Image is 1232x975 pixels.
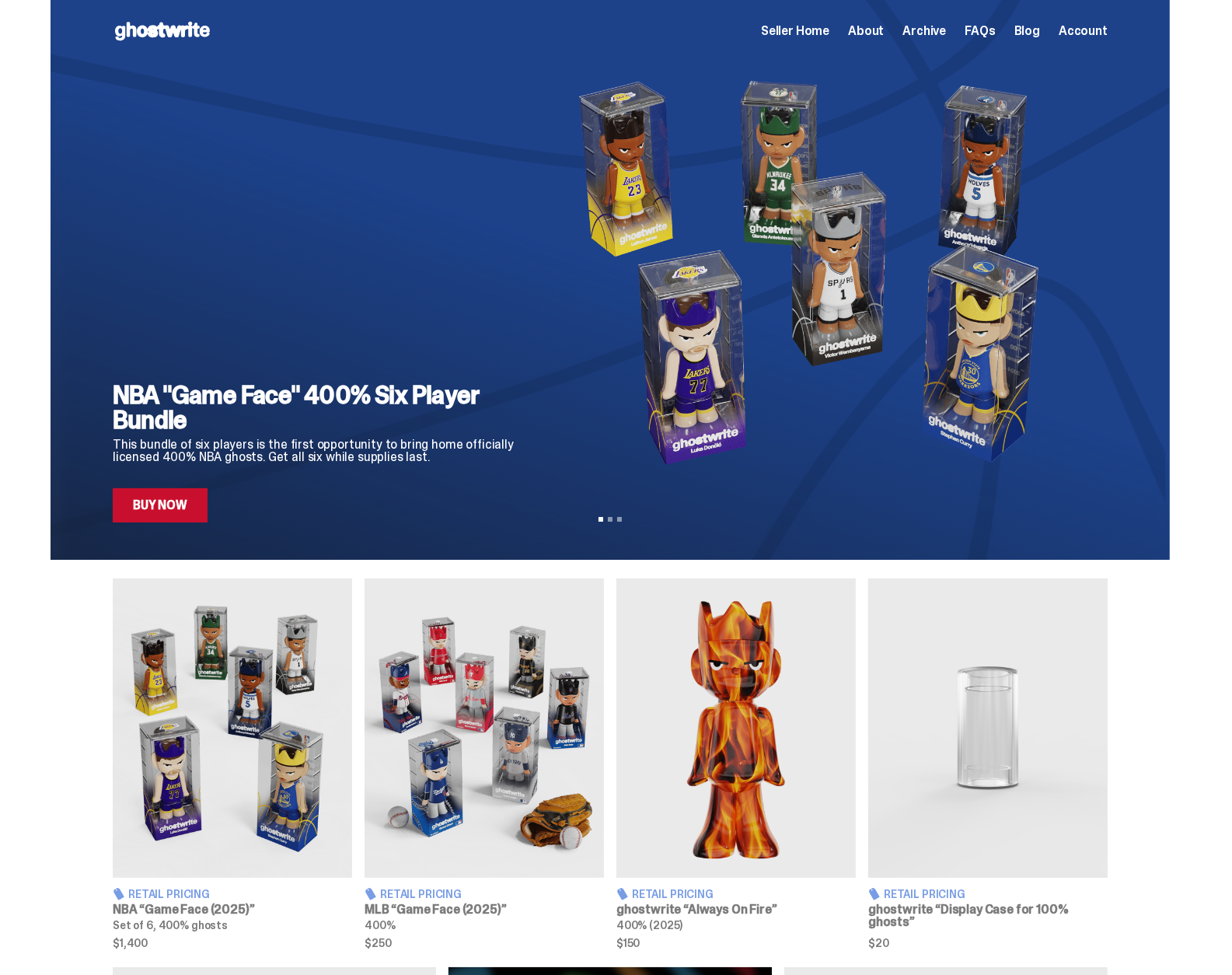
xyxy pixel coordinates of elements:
[365,903,604,916] h3: MLB “Game Face (2025)”
[599,517,603,522] button: View slide 1
[113,383,527,432] h2: NBA "Game Face" 400% Six Player Bundle
[113,578,352,878] img: Game Face (2025)
[113,439,527,463] p: This bundle of six players is the first opportunity to bring home officially licensed 400% NBA gh...
[365,578,604,949] a: Game Face (2025) Retail Pricing
[868,938,1108,949] span: $20
[608,517,613,522] button: View slide 2
[365,918,395,932] span: 400%
[128,889,210,900] span: Retail Pricing
[1059,25,1108,37] a: Account
[113,578,352,949] a: Game Face (2025) Retail Pricing
[965,25,995,37] a: FAQs
[761,25,829,37] a: Seller Home
[902,25,946,37] a: Archive
[848,25,884,37] a: About
[365,938,604,949] span: $250
[616,578,856,949] a: Always On Fire Retail Pricing
[884,889,965,900] span: Retail Pricing
[616,938,856,949] span: $150
[1014,25,1040,37] a: Blog
[616,578,856,878] img: Always On Fire
[616,918,682,932] span: 400% (2025)
[868,578,1108,878] img: Display Case for 100% ghosts
[868,578,1108,949] a: Display Case for 100% ghosts Retail Pricing
[113,488,208,522] a: Buy Now
[380,889,462,900] span: Retail Pricing
[113,938,352,949] span: $1,400
[632,889,714,900] span: Retail Pricing
[552,62,1083,482] img: NBA "Game Face" 400% Six Player Bundle
[113,903,352,916] h3: NBA “Game Face (2025)”
[616,903,856,916] h3: ghostwrite “Always On Fire”
[365,578,604,878] img: Game Face (2025)
[617,517,622,522] button: View slide 3
[113,918,228,932] span: Set of 6, 400% ghosts
[868,903,1108,928] h3: ghostwrite “Display Case for 100% ghosts”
